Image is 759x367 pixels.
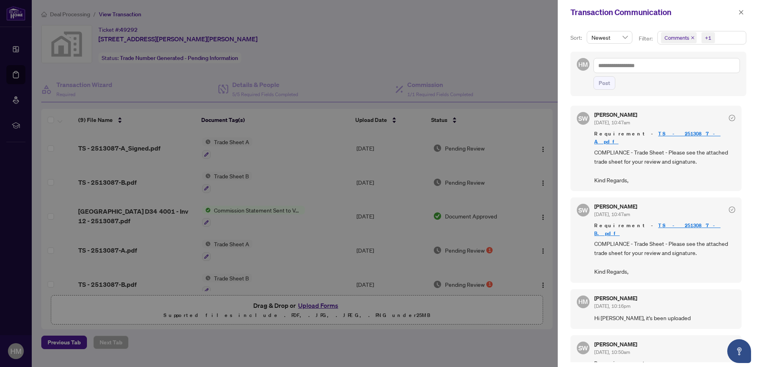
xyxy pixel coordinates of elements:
span: check-circle [729,115,735,121]
span: COMPLIANCE - Trade Sheet - Please see the attached trade sheet for your review and signature. Kin... [594,148,735,185]
span: [DATE], 10:47am [594,120,630,126]
span: SW [578,205,588,215]
span: Comments [665,34,689,42]
span: HM [578,60,588,69]
button: Post [593,76,615,90]
span: HM [578,297,588,306]
div: Transaction Communication [570,6,736,18]
div: +1 [705,34,711,42]
span: Requirement - [594,222,735,238]
span: SW [578,343,588,353]
span: Requirement - [594,130,735,146]
span: SW [578,114,588,124]
span: [DATE], 10:47am [594,211,630,217]
span: check-circle [729,207,735,213]
span: Comments [661,32,697,43]
span: close [691,36,695,40]
p: Sort: [570,33,584,42]
h5: [PERSON_NAME] [594,296,637,301]
h5: [PERSON_NAME] [594,112,637,118]
span: [DATE], 10:16pm [594,303,630,309]
span: [DATE], 10:50am [594,349,630,355]
span: Hi [PERSON_NAME], it's been uploaded [594,313,735,323]
h5: [PERSON_NAME] [594,204,637,209]
span: Newest [591,31,628,43]
span: COMPLIANCE - Trade Sheet - Please see the attached trade sheet for your review and signature. Kin... [594,239,735,276]
h5: [PERSON_NAME] [594,342,637,347]
button: Open asap [727,339,751,363]
span: close [738,10,744,15]
p: Filter: [639,34,654,43]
